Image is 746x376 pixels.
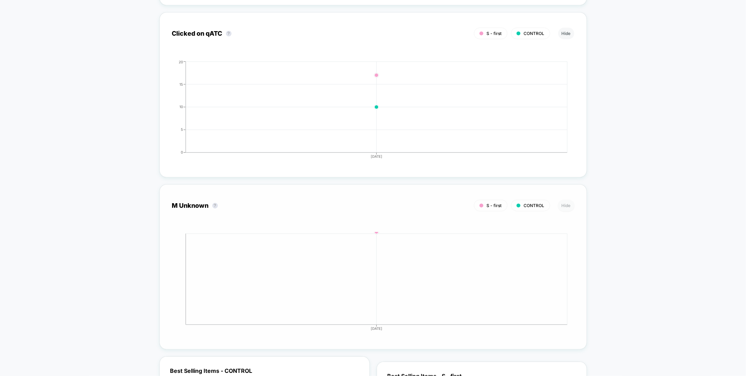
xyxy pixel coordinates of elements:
span: S - first [487,31,502,36]
button: ? [212,203,218,208]
tspan: 10 [179,105,183,109]
span: S - first [487,203,502,208]
tspan: [DATE] [371,326,382,331]
button: Hide [558,200,574,211]
button: Hide [558,28,574,39]
div: EVENT_1 [165,60,567,165]
tspan: 5 [181,127,183,132]
button: ? [226,31,232,36]
tspan: 0 [181,150,183,154]
tspan: 20 [179,59,183,64]
div: M_UNKNOWN [165,232,567,337]
span: CONTROL [524,31,545,36]
span: CONTROL [524,203,545,208]
tspan: 15 [179,82,183,86]
tspan: [DATE] [371,154,382,158]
